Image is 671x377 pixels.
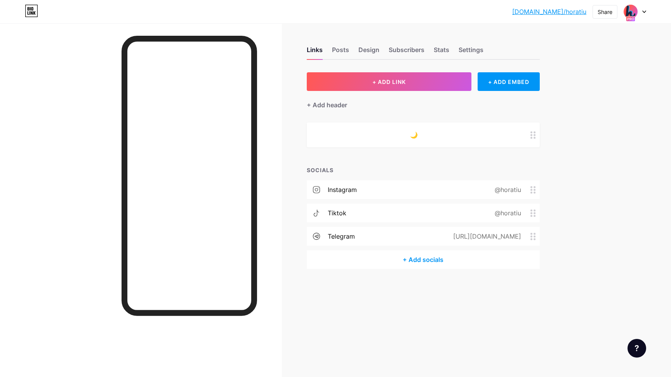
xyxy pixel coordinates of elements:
[307,166,540,174] div: SOCIALS
[389,45,424,59] div: Subscribers
[598,8,612,16] div: Share
[434,45,449,59] div: Stats
[307,45,323,59] div: Links
[623,4,638,19] img: horatiu
[328,185,357,194] div: instagram
[328,232,355,241] div: telegram
[332,45,349,59] div: Posts
[328,208,346,218] div: tiktok
[441,232,530,241] div: [URL][DOMAIN_NAME]
[482,185,530,194] div: @horatiu
[372,79,406,85] span: + ADD LINK
[307,100,347,110] div: + Add header
[316,130,512,140] div: 🌙
[459,45,483,59] div: Settings
[512,7,586,16] a: [DOMAIN_NAME]/horatiu
[358,45,379,59] div: Design
[307,250,540,269] div: + Add socials
[482,208,530,218] div: @horatiu
[478,72,539,91] div: + ADD EMBED
[307,72,472,91] button: + ADD LINK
